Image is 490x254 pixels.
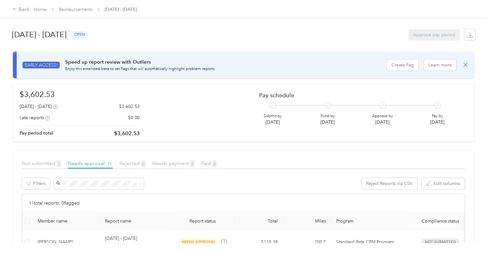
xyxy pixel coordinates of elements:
span: open [71,31,88,38]
h1: $3,602.53 [20,89,140,100]
th: Program [331,212,411,230]
p: [DATE] - [DATE] [105,235,137,242]
span: 3 [57,160,61,167]
span: 0 [141,160,145,167]
button: Learn more [424,59,456,71]
button: Edit columns [422,178,465,189]
h2: Pay schedule [259,92,456,99]
p: [DATE] [372,119,393,126]
p: Pay period total [20,130,53,136]
p: [DATE] [320,119,335,126]
span: needs approval [178,238,219,246]
p: Approve by [372,113,393,119]
div: Back [13,6,30,13]
th: Member name [32,212,100,230]
p: [DATE] [264,119,282,126]
span: 11 [106,160,113,167]
button: Create flag [387,59,418,71]
div: Member name [38,218,95,224]
div: [PERSON_NAME] [38,239,95,246]
span: 5 [190,160,195,167]
span: Needs payment [152,160,195,166]
span: Compliance status [416,218,464,224]
a: Reimbursements [59,7,92,12]
p: $3,602.53 [114,129,140,137]
p: [DATE] [430,119,444,126]
h1: [DATE] - [DATE] [12,27,66,42]
span: Not submitted [421,238,459,246]
p: Standard Rate CPM Program [336,239,406,246]
iframe: Everlance-gr Chat Button Frame [454,218,490,254]
span: Report status [176,218,230,224]
span: Not submitted [22,160,61,166]
span: Rejected [119,160,145,166]
span: EARLY ACCESS! [22,62,60,68]
a: Home [34,7,47,12]
p: Pay by [430,113,444,119]
div: Miles [288,218,326,224]
div: Total [240,218,278,224]
p: $0.00 [128,114,140,121]
span: Paid [201,160,217,166]
div: Late reports [20,114,50,121]
div: [DATE] - [DATE] [20,103,57,110]
span: Needs approval [68,160,113,166]
button: Reject Reports via CSV [362,178,417,189]
p: Fund by [320,113,335,119]
div: 11 total reports, 0 flagged [22,194,465,212]
span: [DATE] - [DATE] [105,6,137,13]
p: Speed up report review with Outliers [65,58,215,66]
p: $3,602.53 [119,103,140,110]
th: Report name [100,212,171,230]
p: Enjoy this extended beta to set flags that will automatically highlight problem reports. [65,66,215,72]
p: Submit by [264,113,282,119]
button: Filters [22,178,50,189]
span: 0 [212,160,217,167]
